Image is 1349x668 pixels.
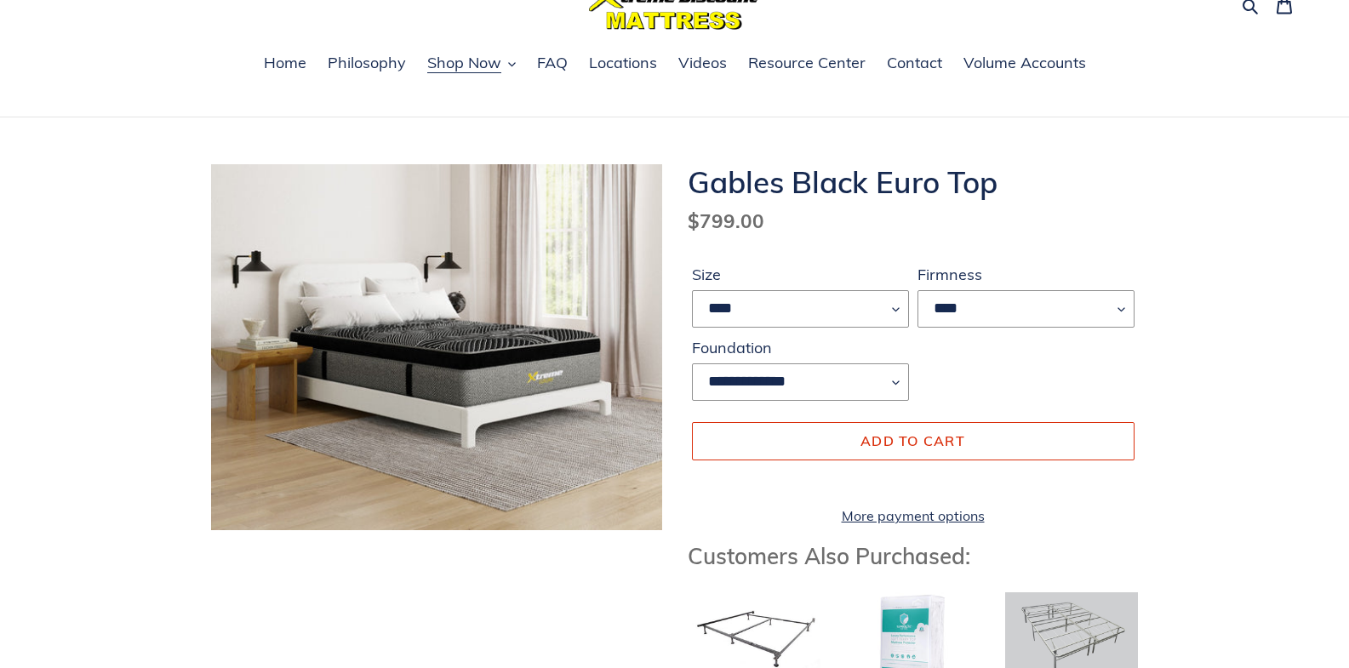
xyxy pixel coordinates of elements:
span: Add to cart [860,432,965,449]
button: Shop Now [419,51,524,77]
a: More payment options [692,505,1135,526]
a: Locations [580,51,666,77]
h1: Gables Black Euro Top [688,164,1139,200]
a: Resource Center [740,51,874,77]
a: Philosophy [319,51,414,77]
span: Videos [678,53,727,73]
span: Locations [589,53,657,73]
span: Contact [887,53,942,73]
span: Volume Accounts [963,53,1086,73]
a: Home [255,51,315,77]
span: Resource Center [748,53,866,73]
a: FAQ [529,51,576,77]
a: Volume Accounts [955,51,1095,77]
h3: Customers Also Purchased: [688,543,1139,569]
label: Size [692,263,909,286]
span: Shop Now [427,53,501,73]
button: Add to cart [692,422,1135,460]
label: Firmness [917,263,1135,286]
span: Home [264,53,306,73]
span: $799.00 [688,208,764,233]
span: Philosophy [328,53,406,73]
span: FAQ [537,53,568,73]
label: Foundation [692,336,909,359]
a: Videos [670,51,735,77]
a: Contact [878,51,951,77]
